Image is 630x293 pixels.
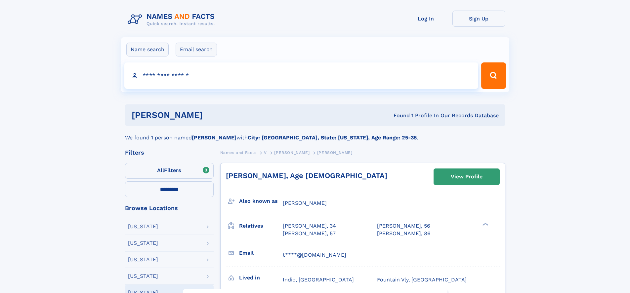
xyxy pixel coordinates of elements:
[434,169,499,185] a: View Profile
[452,11,505,27] a: Sign Up
[125,163,214,179] label: Filters
[298,112,499,119] div: Found 1 Profile In Our Records Database
[248,134,417,141] b: City: [GEOGRAPHIC_DATA], State: [US_STATE], Age Range: 25-35
[264,150,267,155] span: V
[125,11,220,28] img: Logo Names and Facts
[377,276,467,283] span: Fountain Vly, [GEOGRAPHIC_DATA]
[125,150,214,156] div: Filters
[128,224,158,229] div: [US_STATE]
[126,43,169,56] label: Name search
[157,167,164,173] span: All
[274,148,310,157] a: [PERSON_NAME]
[377,222,430,230] a: [PERSON_NAME], 56
[128,274,158,279] div: [US_STATE]
[283,276,354,283] span: Indio, [GEOGRAPHIC_DATA]
[125,126,505,142] div: We found 1 person named with .
[399,11,452,27] a: Log In
[239,247,283,259] h3: Email
[128,240,158,246] div: [US_STATE]
[125,205,214,211] div: Browse Locations
[451,169,483,184] div: View Profile
[317,150,353,155] span: [PERSON_NAME]
[192,134,236,141] b: [PERSON_NAME]
[274,150,310,155] span: [PERSON_NAME]
[239,272,283,283] h3: Lived in
[124,62,479,89] input: search input
[132,111,298,119] h1: [PERSON_NAME]
[264,148,267,157] a: V
[226,171,387,180] a: [PERSON_NAME], Age [DEMOGRAPHIC_DATA]
[283,222,336,230] a: [PERSON_NAME], 34
[128,257,158,262] div: [US_STATE]
[377,230,431,237] a: [PERSON_NAME], 86
[239,196,283,207] h3: Also known as
[239,220,283,232] h3: Relatives
[283,230,336,237] a: [PERSON_NAME], 57
[220,148,257,157] a: Names and Facts
[283,200,327,206] span: [PERSON_NAME]
[481,222,489,227] div: ❯
[176,43,217,56] label: Email search
[481,62,506,89] button: Search Button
